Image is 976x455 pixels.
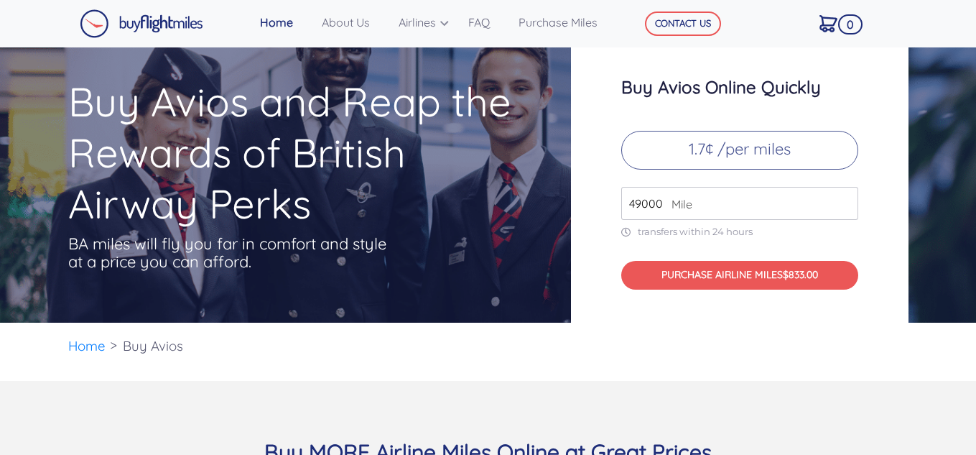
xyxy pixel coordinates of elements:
a: FAQ [463,8,513,37]
img: Cart [819,15,837,32]
p: 1.7¢ /per miles [621,131,858,170]
span: Mile [664,196,692,213]
a: Home [254,8,316,37]
h3: Buy Avios Online Quickly [621,78,858,96]
a: Buy Flight Miles Logo [80,6,203,42]
a: Purchase Miles [513,8,621,37]
a: Airlines [393,8,462,37]
h1: Buy Avios and Reap the Rewards of British Airway Perks [68,76,515,229]
img: Buy Flight Miles Logo [80,9,203,38]
p: BA miles will fly you far in comfort and style at a price you can afford. [68,235,391,271]
button: CONTACT US [645,12,721,36]
span: $833.00 [783,268,818,281]
li: Buy Avios [116,323,190,369]
a: About Us [316,8,393,37]
button: PURCHASE AIRLINE MILES$833.00 [621,261,858,290]
span: 0 [838,14,863,35]
a: 0 [814,8,858,38]
a: Home [68,337,106,354]
p: transfers within 24 hours [621,226,858,238]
